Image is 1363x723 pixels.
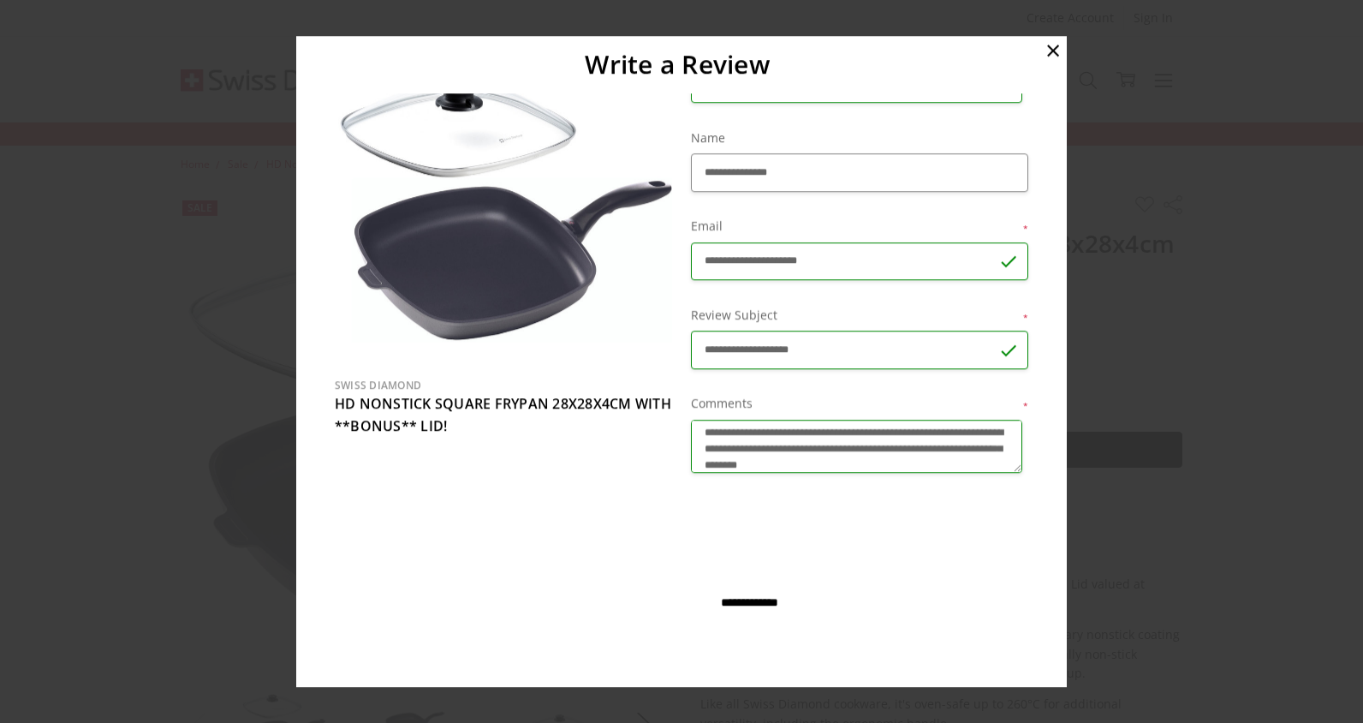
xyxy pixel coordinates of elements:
[1045,31,1061,68] span: ×
[691,217,1028,236] label: Email
[335,394,672,438] h5: HD Nonstick SQUARE Frypan 28x28x4cm with **Bonus** LID!
[325,48,1030,81] h2: Write a Review
[335,39,672,377] img: HD_frypan_with_lid__74701.1669330783.jpg
[335,377,672,393] h6: Swiss Diamond
[1039,36,1067,63] a: Close
[691,395,1028,414] label: Comments
[691,128,1028,147] label: Name
[691,499,951,565] iframe: reCAPTCHA
[691,306,1028,325] label: Review Subject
